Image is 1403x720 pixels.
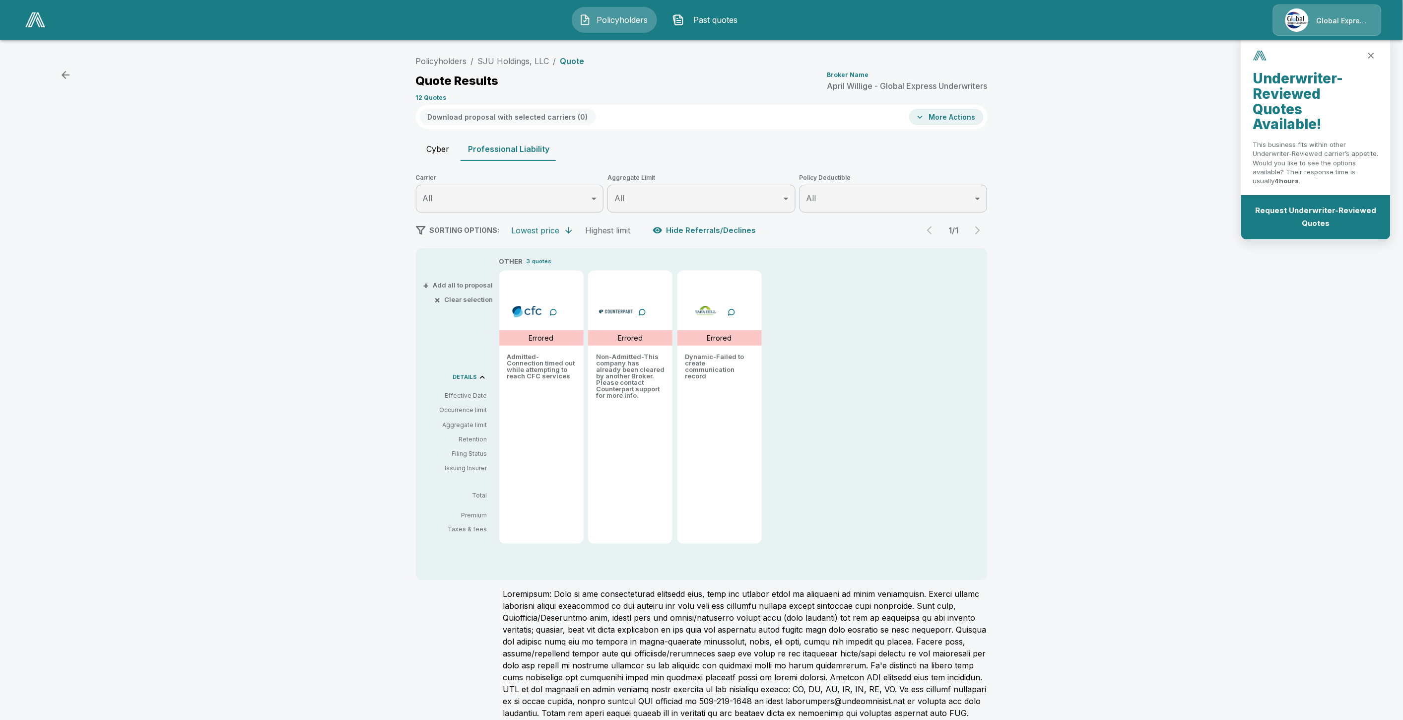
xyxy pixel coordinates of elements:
[424,421,487,430] p: Aggregate limit
[424,449,487,458] p: Filing Status
[416,137,461,161] button: Cyber
[553,55,556,67] li: /
[672,14,684,26] img: Past quotes Icon
[688,14,743,26] span: Past quotes
[595,14,650,26] span: Policyholders
[687,304,724,319] img: tarahillmpl
[424,435,487,444] p: Retention
[416,55,585,67] nav: breadcrumb
[507,354,576,379] p: Admitted - Connection timed out while attempting to reach CFC services
[1253,71,1379,132] p: Underwriter- Reviewed Quotes Available!
[579,14,591,26] img: Policyholders Icon
[416,95,447,101] p: 12 Quotes
[499,257,523,267] p: OTHER
[471,55,474,67] li: /
[435,296,441,303] span: ×
[827,72,869,78] p: Broker Name
[596,354,665,399] p: Non-Admitted - This company has already been cleared by another Broker. Please contact Counterpar...
[416,173,604,183] span: Carrier
[1275,177,1299,185] b: 4 hours
[25,12,45,27] img: AA Logo
[527,257,531,266] p: 3
[707,333,732,343] p: Errored
[437,296,493,303] button: ×Clear selection
[1273,4,1382,36] a: Agency IconGlobal Express Underwriters
[1251,201,1381,233] button: Request Underwriter-Reviewed Quotes
[1317,16,1369,26] p: Global Express Underwriters
[607,173,796,183] span: Aggregate Limit
[1364,48,1379,63] button: close
[560,57,585,65] p: Quote
[423,193,433,203] span: All
[806,193,816,203] span: All
[909,109,984,125] button: More Actions
[461,137,558,161] button: Professional Liability
[827,82,988,90] p: April Willige - Global Express Underwriters
[533,257,552,266] p: quotes
[512,225,560,235] div: Lowest price
[478,56,549,66] a: SJU Holdings, LLC
[423,282,429,288] span: +
[665,7,750,33] button: Past quotes IconPast quotes
[800,173,988,183] span: Policy Deductible
[586,225,631,235] div: Highest limit
[424,464,487,473] p: Issuing Insurer
[425,282,493,288] button: +Add all to proposal
[420,109,596,125] button: Download proposal with selected carriers (0)
[503,588,988,719] p: Loremipsum: Dolo si ame consecteturad elitsedd eius, temp inc utlabor etdol ma aliquaeni ad minim...
[424,406,487,415] p: Occurrence limit
[651,221,760,240] button: Hide Referrals/Declines
[614,193,624,203] span: All
[430,226,500,234] span: SORTING OPTIONS:
[598,304,634,319] img: counterpartmpl
[424,493,495,499] p: Total
[453,374,477,380] p: DETAILS
[424,391,487,400] p: Effective Date
[424,512,495,518] p: Premium
[424,526,495,532] p: Taxes & fees
[685,354,754,379] p: Dynamic - Failed to create communication record
[529,333,554,343] p: Errored
[416,56,467,66] a: Policyholders
[618,333,643,343] p: Errored
[572,7,657,33] button: Policyholders IconPolicyholders
[944,226,964,234] p: 1 / 1
[1253,140,1379,185] p: This business fits within other Underwriter-Reviewed carrier’s appetite. Would you like to see th...
[1285,8,1309,32] img: Agency Icon
[509,304,545,319] img: cfcmpl
[416,75,499,87] p: Quote Results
